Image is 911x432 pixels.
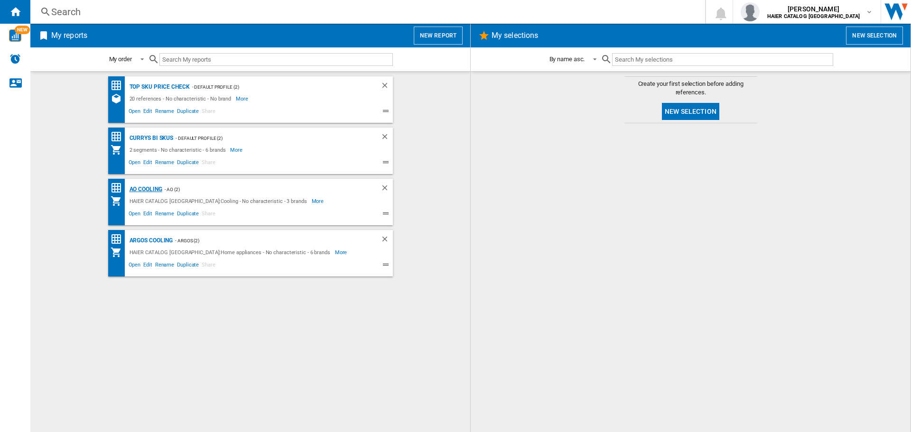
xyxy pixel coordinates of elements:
[176,209,200,221] span: Duplicate
[741,2,760,21] img: profile.jpg
[15,26,30,34] span: NEW
[111,195,127,207] div: My Assortment
[176,260,200,272] span: Duplicate
[127,132,174,144] div: Currys BI Skus
[549,55,585,63] div: By name asc.
[173,235,361,247] div: - Argos (2)
[846,27,903,45] button: New selection
[159,53,393,66] input: Search My reports
[9,53,21,64] img: alerts-logo.svg
[111,93,127,104] div: References
[111,144,127,156] div: My Assortment
[127,235,173,247] div: Argos Cooling
[142,158,154,169] span: Edit
[127,209,142,221] span: Open
[200,260,217,272] span: Share
[111,247,127,258] div: My Assortment
[51,5,680,18] div: Search
[230,144,244,156] span: More
[127,93,236,104] div: 20 references - No characteristic - No brand
[200,107,217,118] span: Share
[111,182,127,194] div: Price Matrix
[154,158,176,169] span: Rename
[142,107,154,118] span: Edit
[200,209,217,221] span: Share
[190,81,362,93] div: - Default profile (2)
[624,80,757,97] span: Create your first selection before adding references.
[381,132,393,144] div: Delete
[9,29,21,42] img: wise-card.svg
[176,107,200,118] span: Duplicate
[111,233,127,245] div: Price Matrix
[612,53,833,66] input: Search My selections
[381,81,393,93] div: Delete
[490,27,540,45] h2: My selections
[200,158,217,169] span: Share
[381,184,393,195] div: Delete
[127,107,142,118] span: Open
[142,260,154,272] span: Edit
[767,13,860,19] b: HAIER CATALOG [GEOGRAPHIC_DATA]
[154,107,176,118] span: Rename
[154,260,176,272] span: Rename
[127,247,335,258] div: HAIER CATALOG [GEOGRAPHIC_DATA]:Home appliances - No characteristic - 6 brands
[173,132,361,144] div: - Default profile (2)
[142,209,154,221] span: Edit
[381,235,393,247] div: Delete
[127,195,312,207] div: HAIER CATALOG [GEOGRAPHIC_DATA]:Cooling - No characteristic - 3 brands
[154,209,176,221] span: Rename
[127,144,231,156] div: 2 segments - No characteristic - 6 brands
[414,27,463,45] button: New report
[127,158,142,169] span: Open
[49,27,89,45] h2: My reports
[335,247,349,258] span: More
[312,195,325,207] span: More
[127,81,190,93] div: Top SKU Price Check
[109,55,132,63] div: My order
[127,184,162,195] div: AO Cooling
[111,131,127,143] div: Price Matrix
[767,4,860,14] span: [PERSON_NAME]
[111,80,127,92] div: Price Matrix
[127,260,142,272] span: Open
[236,93,250,104] span: More
[162,184,362,195] div: - AO (2)
[662,103,719,120] button: New selection
[176,158,200,169] span: Duplicate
